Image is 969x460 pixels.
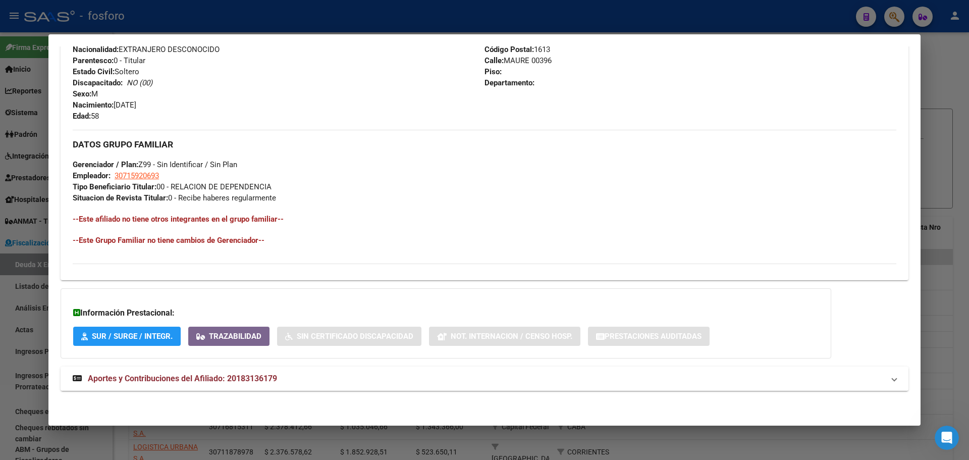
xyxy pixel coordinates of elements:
span: 1613 [484,45,550,54]
strong: Parentesco: [73,56,114,65]
button: Trazabilidad [188,327,270,345]
strong: Nacionalidad: [73,45,119,54]
strong: Departamento: [484,78,534,87]
strong: Tipo Beneficiario Titular: [73,182,156,191]
span: Aportes y Contribuciones del Afiliado: 20183136179 [88,374,277,383]
span: Prestaciones Auditadas [605,332,702,341]
span: Soltero [73,67,139,76]
h4: --Este afiliado no tiene otros integrantes en el grupo familiar-- [73,214,896,225]
h3: Información Prestacional: [73,307,819,319]
mat-expansion-panel-header: Aportes y Contribuciones del Afiliado: 20183136179 [61,367,908,391]
button: Not. Internacion / Censo Hosp. [429,327,580,345]
button: SUR / SURGE / INTEGR. [73,327,181,345]
span: 58 [73,112,99,121]
strong: Edad: [73,112,91,121]
strong: Discapacitado: [73,78,123,87]
span: Sin Certificado Discapacidad [297,332,413,341]
h4: --Este Grupo Familiar no tiene cambios de Gerenciador-- [73,235,896,246]
strong: Piso: [484,67,502,76]
span: 0 - Recibe haberes regularmente [73,193,276,202]
strong: Código Postal: [484,45,534,54]
span: Not. Internacion / Censo Hosp. [451,332,572,341]
span: Trazabilidad [209,332,261,341]
button: Prestaciones Auditadas [588,327,710,345]
strong: Empleador: [73,171,111,180]
span: 30715920693 [115,171,159,180]
span: [DATE] [73,100,136,110]
i: NO (00) [127,78,152,87]
span: Z99 - Sin Identificar / Sin Plan [73,160,237,169]
iframe: Intercom live chat [935,426,959,450]
span: 00 - RELACION DE DEPENDENCIA [73,182,272,191]
strong: Estado Civil: [73,67,115,76]
span: M [73,89,98,98]
span: 0 - Titular [73,56,145,65]
button: Sin Certificado Discapacidad [277,327,421,345]
strong: Gerenciador / Plan: [73,160,138,169]
strong: Sexo: [73,89,91,98]
span: EXTRANJERO DESCONOCIDO [73,45,220,54]
span: SUR / SURGE / INTEGR. [92,332,173,341]
h3: DATOS GRUPO FAMILIAR [73,139,896,150]
strong: Nacimiento: [73,100,114,110]
strong: Situacion de Revista Titular: [73,193,168,202]
strong: Calle: [484,56,504,65]
span: MAURE 00396 [484,56,552,65]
